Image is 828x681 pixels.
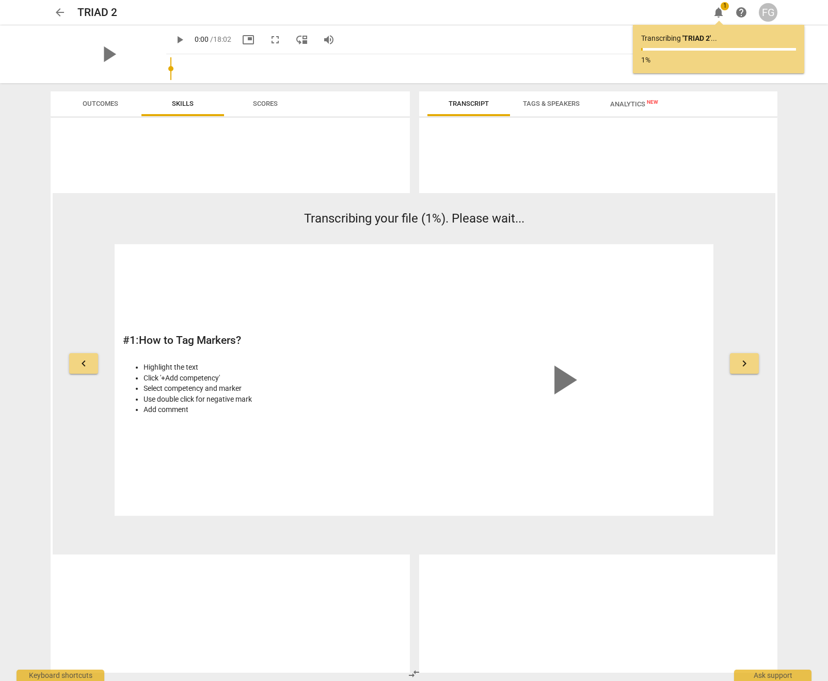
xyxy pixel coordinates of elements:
[408,668,420,680] span: compare_arrows
[320,30,338,49] button: Volume
[734,670,811,681] div: Ask support
[95,41,122,68] span: play_arrow
[735,6,747,19] span: help
[647,99,658,105] span: New
[296,34,308,46] span: move_down
[709,3,728,22] button: Notifications
[269,34,281,46] span: fullscreen
[538,355,587,405] span: play_arrow
[144,404,408,415] li: Add comment
[449,100,489,107] span: Transcript
[304,211,524,226] span: Transcribing your file (1%). Please wait...
[83,100,118,107] span: Outcomes
[721,2,729,10] span: 1
[738,357,751,370] span: keyboard_arrow_right
[523,100,580,107] span: Tags & Speakers
[266,30,284,49] button: Fullscreen
[682,34,711,42] b: ' TRIAD 2 '
[144,394,408,405] li: Use double click for negative mark
[195,35,209,43] span: 0:00
[144,373,408,384] li: Click '+Add competency'
[144,383,408,394] li: Select competency and marker
[641,55,796,66] p: 1%
[144,362,408,373] li: Highlight the text
[123,334,408,347] h2: # 1 : How to Tag Markers?
[172,100,194,107] span: Skills
[759,3,777,22] button: FG
[253,100,278,107] span: Scores
[239,30,258,49] button: Picture in picture
[293,30,311,49] button: View player as separate pane
[242,34,254,46] span: picture_in_picture
[54,6,66,19] span: arrow_back
[173,34,186,46] span: play_arrow
[77,6,117,19] h2: TRIAD 2
[610,100,658,108] span: Analytics
[17,670,104,681] div: Keyboard shortcuts
[210,35,231,43] span: / 18:02
[712,6,725,19] span: notifications
[170,30,189,49] button: Play
[77,357,90,370] span: keyboard_arrow_left
[323,34,335,46] span: volume_up
[732,3,751,22] a: Help
[641,33,796,44] p: Transcribing ...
